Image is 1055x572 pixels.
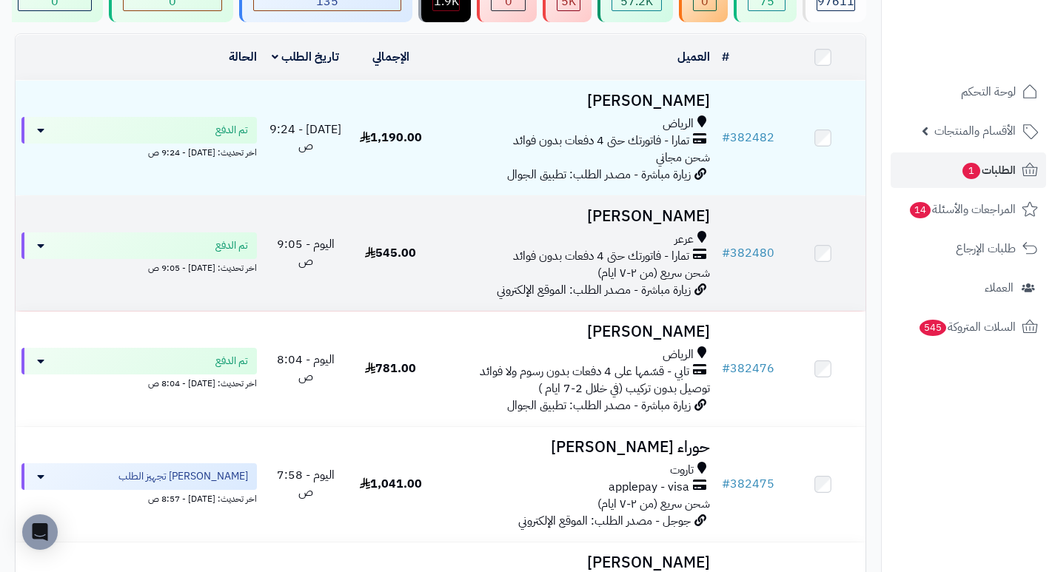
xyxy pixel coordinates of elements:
span: تم الدفع [215,354,248,369]
span: [PERSON_NAME] تجهيز الطلب [118,469,248,484]
span: الرياض [663,346,694,363]
div: Open Intercom Messenger [22,514,58,550]
h3: [PERSON_NAME] [439,92,710,110]
a: تاريخ الطلب [272,48,339,66]
h3: حوراء [PERSON_NAME] [439,439,710,456]
span: تم الدفع [215,123,248,138]
span: لوحة التحكم [961,81,1016,102]
span: طلبات الإرجاع [956,238,1016,259]
h3: [PERSON_NAME] [439,554,710,571]
span: تاروت [670,462,694,479]
div: اخر تحديث: [DATE] - 9:05 ص [21,259,257,275]
a: #382475 [722,475,774,493]
span: تمارا - فاتورتك حتى 4 دفعات بدون فوائد [513,132,689,149]
span: جوجل - مصدر الطلب: الموقع الإلكتروني [518,512,691,530]
span: 1,041.00 [360,475,422,493]
span: # [722,360,730,377]
span: شحن سريع (من ٢-٧ ايام) [597,495,710,513]
span: 545.00 [365,244,416,262]
span: السلات المتروكة [918,317,1016,337]
span: المراجعات والأسئلة [908,199,1016,220]
span: # [722,475,730,493]
span: شحن سريع (من ٢-٧ ايام) [597,264,710,282]
span: 1,190.00 [360,129,422,147]
a: العملاء [891,270,1046,306]
span: زيارة مباشرة - مصدر الطلب: تطبيق الجوال [507,397,691,414]
span: تمارا - فاتورتك حتى 4 دفعات بدون فوائد [513,248,689,265]
span: اليوم - 9:05 ص [277,235,335,270]
span: عرعر [674,231,694,248]
a: # [722,48,729,66]
a: لوحة التحكم [891,74,1046,110]
span: [DATE] - 9:24 ص [269,121,341,155]
span: تم الدفع [215,238,248,253]
span: توصيل بدون تركيب (في خلال 2-7 ايام ) [538,380,710,397]
h3: [PERSON_NAME] [439,208,710,225]
a: السلات المتروكة545 [891,309,1046,345]
a: طلبات الإرجاع [891,231,1046,266]
span: # [722,244,730,262]
a: #382476 [722,360,774,377]
a: الإجمالي [372,48,409,66]
div: اخر تحديث: [DATE] - 8:57 ص [21,490,257,505]
span: 781.00 [365,360,416,377]
span: العملاء [985,277,1014,298]
a: الحالة [229,48,257,66]
span: تابي - قسّمها على 4 دفعات بدون رسوم ولا فوائد [480,363,689,380]
a: #382482 [722,129,774,147]
a: المراجعات والأسئلة14 [891,192,1046,227]
span: 14 [910,202,931,218]
span: الأقسام والمنتجات [934,121,1016,141]
span: شحن مجاني [656,149,710,166]
a: #382480 [722,244,774,262]
span: # [722,129,730,147]
span: الرياض [663,115,694,132]
div: اخر تحديث: [DATE] - 8:04 ص [21,374,257,390]
h3: [PERSON_NAME] [439,323,710,340]
span: زيارة مباشرة - مصدر الطلب: تطبيق الجوال [507,166,691,184]
span: الطلبات [961,160,1016,181]
span: 1 [962,163,980,179]
span: زيارة مباشرة - مصدر الطلب: الموقع الإلكتروني [497,281,691,299]
a: الطلبات1 [891,152,1046,188]
a: العميل [677,48,710,66]
span: اليوم - 7:58 ص [277,466,335,501]
div: اخر تحديث: [DATE] - 9:24 ص [21,144,257,159]
span: applepay - visa [609,479,689,496]
span: 545 [920,320,946,336]
span: اليوم - 8:04 ص [277,351,335,386]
